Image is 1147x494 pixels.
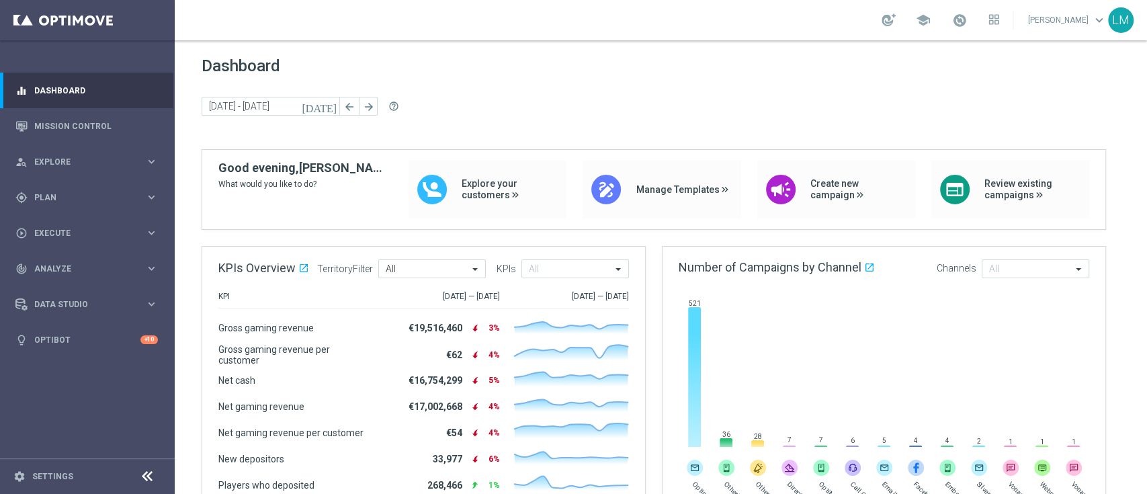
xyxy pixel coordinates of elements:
[34,108,158,144] a: Mission Control
[13,470,26,483] i: settings
[15,228,159,239] button: play_circle_outline Execute keyboard_arrow_right
[15,299,159,310] button: Data Studio keyboard_arrow_right
[15,108,158,144] div: Mission Control
[34,322,140,358] a: Optibot
[15,85,28,97] i: equalizer
[32,472,73,481] a: Settings
[34,73,158,108] a: Dashboard
[15,192,145,204] div: Plan
[34,158,145,166] span: Explore
[34,300,145,308] span: Data Studio
[15,263,159,274] button: track_changes Analyze keyboard_arrow_right
[15,156,145,168] div: Explore
[15,73,158,108] div: Dashboard
[15,192,159,203] button: gps_fixed Plan keyboard_arrow_right
[15,298,145,311] div: Data Studio
[34,265,145,273] span: Analyze
[15,334,28,346] i: lightbulb
[145,298,158,311] i: keyboard_arrow_right
[15,227,28,239] i: play_circle_outline
[15,156,28,168] i: person_search
[140,335,158,344] div: +10
[145,155,158,168] i: keyboard_arrow_right
[1108,7,1134,33] div: LM
[34,194,145,202] span: Plan
[1092,13,1107,28] span: keyboard_arrow_down
[15,263,145,275] div: Analyze
[15,192,28,204] i: gps_fixed
[916,13,931,28] span: school
[15,157,159,167] button: person_search Explore keyboard_arrow_right
[15,335,159,345] button: lightbulb Optibot +10
[15,121,159,132] button: Mission Control
[15,227,145,239] div: Execute
[145,191,158,204] i: keyboard_arrow_right
[34,229,145,237] span: Execute
[15,322,158,358] div: Optibot
[1027,10,1108,30] a: [PERSON_NAME]keyboard_arrow_down
[15,263,28,275] i: track_changes
[145,227,158,239] i: keyboard_arrow_right
[15,85,159,96] button: equalizer Dashboard
[145,262,158,275] i: keyboard_arrow_right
